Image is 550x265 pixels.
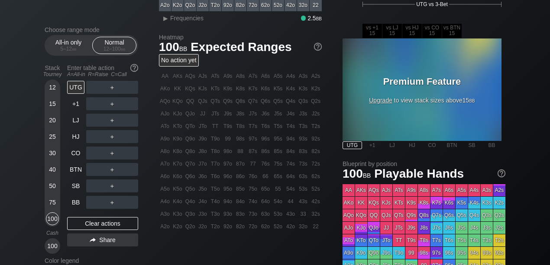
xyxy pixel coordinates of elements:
div: BTN [442,141,462,149]
div: 96s [259,133,272,145]
div: AQs [368,184,380,196]
div: KTo [171,120,184,132]
div: AKs [171,70,184,82]
div: TT [209,120,221,132]
div: +1 [67,97,84,110]
div: A=All-in R=Raise C=Call [67,71,138,77]
span: bb [469,97,475,104]
div: T2o [209,220,221,233]
div: T3o [209,208,221,220]
div: K5s [272,83,284,95]
div: 75 [46,196,59,209]
div: 93s [297,133,309,145]
div: QTo [184,120,196,132]
div: +1 [362,141,382,149]
div: BB [482,141,501,149]
div: A5s [456,184,468,196]
span: UTG vs 3-Bet [416,1,448,7]
div: 2.5 [301,15,322,22]
div: ATo [159,120,171,132]
div: AQo [343,209,355,221]
div: ＋ [86,196,138,209]
div: T3s [297,120,309,132]
div: 99 [222,133,234,145]
div: ＋ [86,130,138,143]
div: No action yet [159,54,199,67]
div: KK [355,197,367,209]
div: T5o [209,183,221,195]
div: 96o [222,170,234,182]
div: 62s [310,170,322,182]
div: 95o [222,183,234,195]
div: J9s [405,222,417,234]
div: 66 [259,170,272,182]
div: 92o [222,220,234,233]
div: J4o [197,195,209,208]
div: LJ [67,114,84,127]
div: Q7o [184,158,196,170]
div: 52o [272,220,284,233]
div: K2o [171,220,184,233]
div: ＋ [86,81,138,94]
div: KJs [380,197,392,209]
div: K4s [285,83,297,95]
div: LJ [382,141,402,149]
div: HJ [67,130,84,143]
img: help.32db89a4.svg [129,63,139,73]
div: SB [67,179,84,192]
div: Q6s [443,209,455,221]
div: ATs [393,184,405,196]
div: J5s [272,108,284,120]
div: Q8s [418,209,430,221]
div: J9s [222,108,234,120]
div: 63o [259,208,272,220]
div: QJs [197,95,209,107]
div: A3s [297,70,309,82]
div: Q3s [297,95,309,107]
div: 77 [247,158,259,170]
div: JTs [393,222,405,234]
img: help.32db89a4.svg [313,42,323,51]
div: 76s [259,158,272,170]
div: K8s [418,197,430,209]
div: J9o [197,133,209,145]
div: 32o [297,220,309,233]
div: 65s [272,170,284,182]
div: Q5s [456,209,468,221]
div: Q7s [430,209,443,221]
div: K2s [310,83,322,95]
div: T6o [209,170,221,182]
div: A7o [159,158,171,170]
span: 100 [158,41,188,55]
div: QTs [209,95,221,107]
div: BTN [67,163,84,176]
div: K5s [456,197,468,209]
div: A2s [310,70,322,82]
div: AKs [355,184,367,196]
div: A4s [285,70,297,82]
div: 75o [247,183,259,195]
div: Normal [94,37,134,54]
div: KJs [197,83,209,95]
div: 82s [310,145,322,157]
div: JJ [197,108,209,120]
div: AJo [159,108,171,120]
span: bb [363,170,371,179]
div: CO [422,141,442,149]
div: Q9o [184,133,196,145]
div: 75s [272,158,284,170]
div: 87s [247,145,259,157]
div: K9s [405,197,417,209]
div: ＋ [86,163,138,176]
div: K2s [493,197,505,209]
div: QJs [380,209,392,221]
div: Q8o [184,145,196,157]
div: A6s [259,70,272,82]
div: KQs [368,197,380,209]
span: Frequencies [170,15,204,22]
div: 72o [247,220,259,233]
div: J8o [197,145,209,157]
div: A4o [159,195,171,208]
div: Q5o [184,183,196,195]
div: K6s [259,83,272,95]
